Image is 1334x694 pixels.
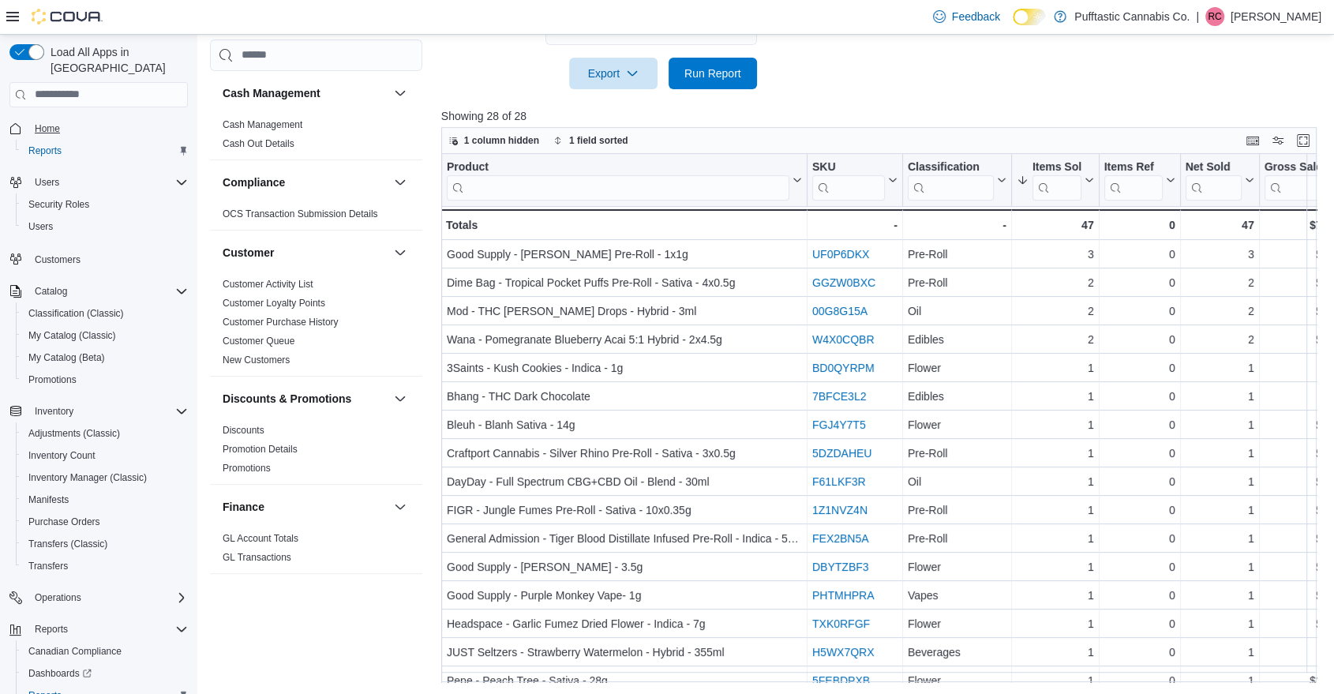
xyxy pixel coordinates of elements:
[447,160,802,201] button: Product
[1185,160,1253,201] button: Net Sold
[223,174,388,190] button: Compliance
[1013,9,1046,25] input: Dark Mode
[223,137,294,150] span: Cash Out Details
[442,131,545,150] button: 1 column hidden
[547,131,635,150] button: 1 field sorted
[28,329,116,342] span: My Catalog (Classic)
[1017,643,1094,662] div: 1
[1017,302,1094,321] div: 2
[223,298,325,309] a: Customer Loyalty Points
[16,302,194,324] button: Classification (Classic)
[223,443,298,456] span: Promotion Details
[223,138,294,149] a: Cash Out Details
[22,141,188,160] span: Reports
[812,674,870,687] a: 5FEBDPXB
[3,400,194,422] button: Inventory
[210,275,422,376] div: Customer
[1017,216,1094,234] div: 47
[908,387,1006,406] div: Edibles
[1104,643,1175,662] div: 0
[1104,557,1175,576] div: 0
[223,425,264,436] a: Discounts
[22,512,188,531] span: Purchase Orders
[447,273,802,292] div: Dime Bag - Tropical Pocket Puffs Pre-Roll - Sativa - 4x0.5g
[908,160,994,201] div: Classification
[28,282,188,301] span: Catalog
[579,58,648,89] span: Export
[28,645,122,658] span: Canadian Compliance
[223,316,339,328] span: Customer Purchase History
[223,85,320,101] h3: Cash Management
[223,245,388,261] button: Customer
[391,587,410,606] button: Inventory
[28,250,87,269] a: Customers
[1186,557,1254,576] div: 1
[1017,273,1094,292] div: 2
[22,348,188,367] span: My Catalog (Beta)
[812,160,885,201] div: SKU URL
[447,643,802,662] div: JUST Seltzers - Strawberry Watermelon - Hybrid - 355ml
[952,9,1000,24] span: Feedback
[16,193,194,216] button: Security Roles
[22,512,107,531] a: Purchase Orders
[22,642,128,661] a: Canadian Compliance
[44,44,188,76] span: Load All Apps in [GEOGRAPHIC_DATA]
[1104,415,1175,434] div: 0
[812,362,875,374] a: BD0QYRPM
[447,160,789,201] div: Product
[28,173,66,192] button: Users
[812,561,869,573] a: DBYTZBF3
[812,390,866,403] a: 7BFCE3L2
[908,358,1006,377] div: Flower
[28,144,62,157] span: Reports
[1017,415,1094,434] div: 1
[22,557,74,576] a: Transfers
[1104,529,1175,548] div: 0
[223,424,264,437] span: Discounts
[1186,643,1254,662] div: 1
[28,620,74,639] button: Reports
[22,424,188,443] span: Adjustments (Classic)
[391,84,410,103] button: Cash Management
[210,529,422,573] div: Finance
[223,279,313,290] a: Customer Activity List
[22,217,188,236] span: Users
[1243,131,1262,150] button: Keyboard shortcuts
[210,421,422,484] div: Discounts & Promotions
[684,66,741,81] span: Run Report
[908,586,1006,605] div: Vapes
[1294,131,1313,150] button: Enter fullscreen
[908,302,1006,321] div: Oil
[16,422,194,445] button: Adjustments (Classic)
[35,176,59,189] span: Users
[1104,444,1175,463] div: 0
[28,118,188,138] span: Home
[223,336,294,347] a: Customer Queue
[1017,557,1094,576] div: 1
[1032,160,1081,201] div: Items Sold
[35,122,60,135] span: Home
[28,373,77,386] span: Promotions
[1104,472,1175,491] div: 0
[1104,216,1175,234] div: 0
[22,535,188,553] span: Transfers (Classic)
[16,511,194,533] button: Purchase Orders
[1104,160,1175,201] button: Items Ref
[22,141,68,160] a: Reports
[908,216,1006,234] div: -
[22,195,96,214] a: Security Roles
[908,643,1006,662] div: Beverages
[223,533,298,544] a: GL Account Totals
[32,9,103,24] img: Cova
[1104,501,1175,520] div: 0
[22,326,188,345] span: My Catalog (Classic)
[1017,358,1094,377] div: 1
[447,557,802,576] div: Good Supply - [PERSON_NAME] - 3.5g
[28,667,92,680] span: Dashboards
[22,468,188,487] span: Inventory Manager (Classic)
[812,160,885,175] div: SKU
[908,245,1006,264] div: Pre-Roll
[908,160,1006,201] button: Classification
[223,208,378,219] a: OCS Transaction Submission Details
[812,333,875,346] a: W4X0CQBR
